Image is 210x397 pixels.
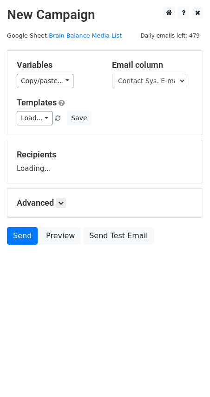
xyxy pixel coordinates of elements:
button: Save [67,111,91,125]
h5: Email column [112,60,193,70]
a: Preview [40,227,81,245]
a: Load... [17,111,52,125]
a: Brain Balance Media List [49,32,122,39]
div: Loading... [17,150,193,174]
h5: Variables [17,60,98,70]
a: Templates [17,98,57,107]
small: Google Sheet: [7,32,122,39]
h2: New Campaign [7,7,203,23]
a: Send [7,227,38,245]
a: Send Test Email [83,227,154,245]
h5: Advanced [17,198,193,208]
h5: Recipients [17,150,193,160]
a: Daily emails left: 479 [137,32,203,39]
span: Daily emails left: 479 [137,31,203,41]
a: Copy/paste... [17,74,73,88]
